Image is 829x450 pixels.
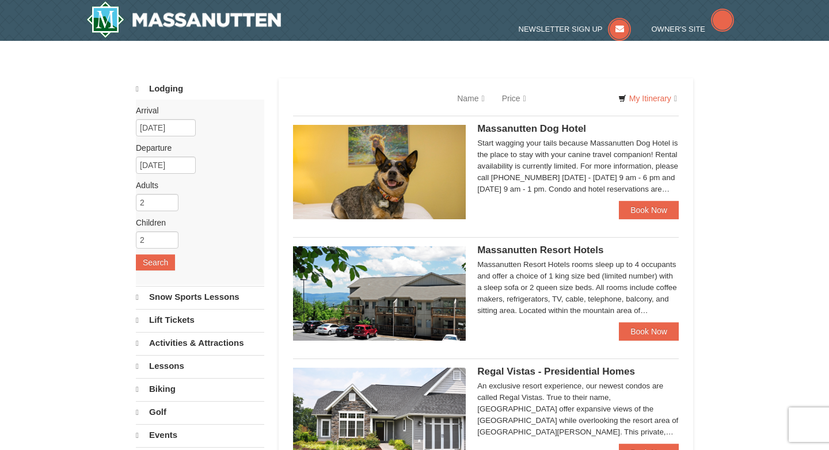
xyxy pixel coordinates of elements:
a: Lodging [136,78,264,100]
a: Book Now [619,201,679,219]
span: Massanutten Dog Hotel [477,123,586,134]
a: Massanutten Resort [86,1,281,38]
label: Departure [136,142,256,154]
a: Golf [136,401,264,423]
label: Children [136,217,256,228]
a: Snow Sports Lessons [136,286,264,308]
a: Lift Tickets [136,309,264,331]
a: Biking [136,378,264,400]
a: Owner's Site [652,25,735,33]
a: My Itinerary [611,90,685,107]
a: Name [448,87,493,110]
img: 27428181-5-81c892a3.jpg [293,125,466,219]
div: An exclusive resort experience, our newest condos are called Regal Vistas. True to their name, [G... [477,380,679,438]
img: Massanutten Resort Logo [86,1,281,38]
div: Massanutten Resort Hotels rooms sleep up to 4 occupants and offer a choice of 1 king size bed (li... [477,259,679,316]
span: Newsletter Sign Up [519,25,603,33]
img: 19219026-1-e3b4ac8e.jpg [293,246,466,341]
span: Regal Vistas - Presidential Homes [477,366,635,377]
span: Owner's Site [652,25,706,33]
a: Newsletter Sign Up [519,25,632,33]
div: Start wagging your tails because Massanutten Dog Hotel is the place to stay with your canine trav... [477,138,679,195]
a: Book Now [619,322,679,341]
span: Massanutten Resort Hotels [477,245,603,255]
label: Adults [136,180,256,191]
a: Activities & Attractions [136,332,264,354]
label: Arrival [136,105,256,116]
a: Lessons [136,355,264,377]
a: Events [136,424,264,446]
button: Search [136,254,175,270]
a: Price [493,87,535,110]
